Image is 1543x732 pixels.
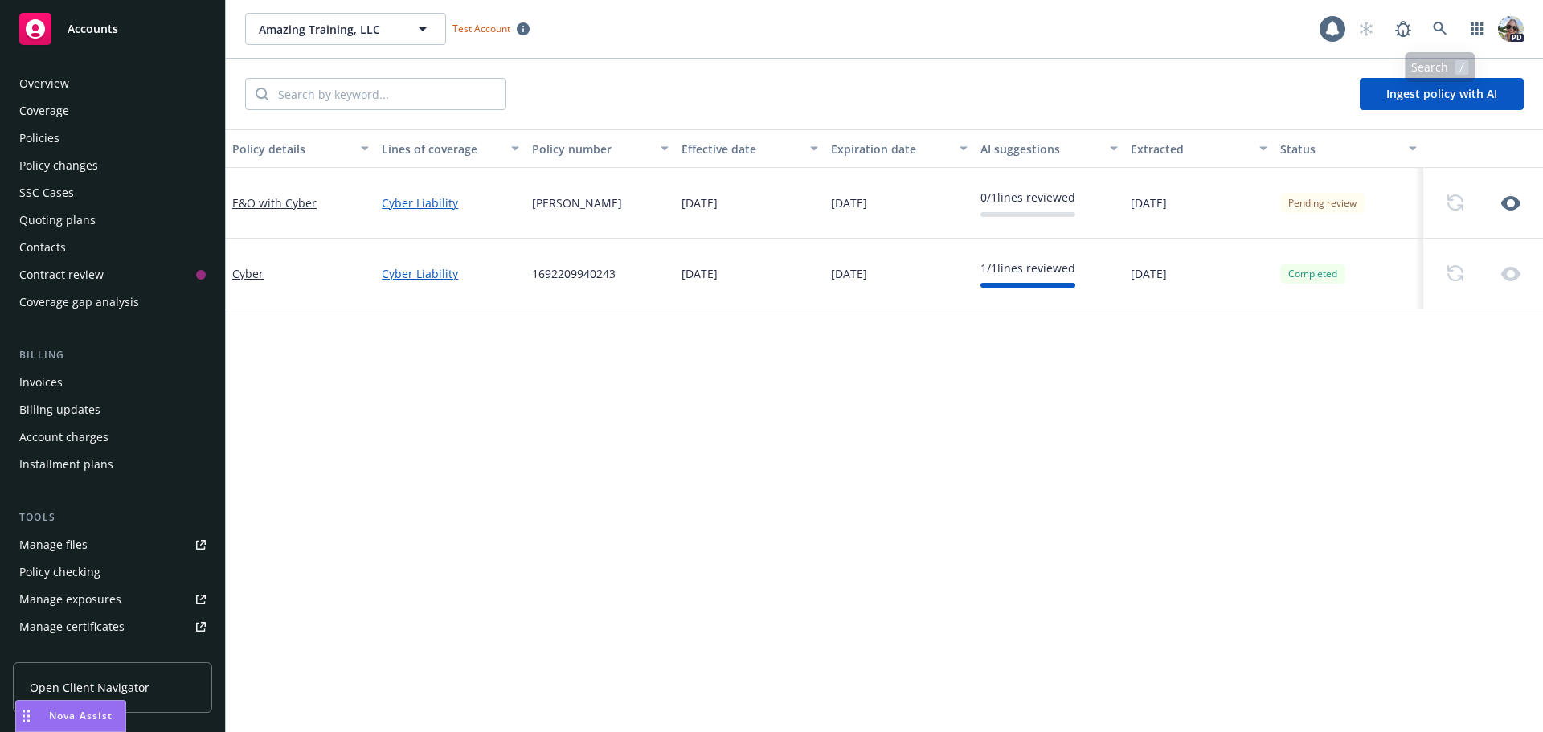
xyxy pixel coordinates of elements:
div: SSC Cases [19,180,74,206]
span: [DATE] [1131,265,1167,282]
span: Test Account [452,22,510,35]
div: Policy changes [19,153,98,178]
span: [DATE] [681,265,718,282]
div: 1 / 1 lines reviewed [980,260,1075,276]
a: Cyber Liability [382,265,518,282]
button: AI suggestions [974,129,1123,168]
a: Manage certificates [13,614,212,640]
div: Coverage [19,98,69,124]
div: Billing [13,347,212,363]
a: Policies [13,125,212,151]
div: Quoting plans [19,207,96,233]
button: Nova Assist [15,700,126,732]
a: Invoices [13,370,212,395]
a: Billing updates [13,397,212,423]
button: Status [1274,129,1423,168]
a: Coverage gap analysis [13,289,212,315]
a: Manage claims [13,641,212,667]
a: Quoting plans [13,207,212,233]
a: Accounts [13,6,212,51]
div: Manage claims [19,641,100,667]
a: Contract review [13,262,212,288]
a: Account charges [13,424,212,450]
a: Manage files [13,532,212,558]
div: Tools [13,509,212,525]
div: Policies [19,125,59,151]
a: Policy changes [13,153,212,178]
div: Policy checking [19,559,100,585]
button: Ingest policy with AI [1360,78,1524,110]
button: Expiration date [825,129,974,168]
a: E&O with Cyber [232,195,317,211]
div: Drag to move [16,701,36,731]
a: Switch app [1461,13,1493,45]
input: Search by keyword... [268,79,505,109]
span: [PERSON_NAME] [532,194,622,211]
span: Test Account [446,20,536,37]
div: Account charges [19,424,108,450]
a: Start snowing [1350,13,1382,45]
div: Contract review [19,262,104,288]
a: Coverage [13,98,212,124]
span: 1692209940243 [532,265,616,282]
div: Coverage gap analysis [19,289,139,315]
div: Manage exposures [19,587,121,612]
span: [DATE] [831,194,867,211]
a: Cyber Liability [382,194,518,211]
svg: Search [256,88,268,100]
button: Lines of coverage [375,129,525,168]
button: Policy number [526,129,675,168]
div: Policy details [232,141,351,157]
a: Report a Bug [1387,13,1419,45]
div: Status [1280,141,1399,157]
div: Invoices [19,370,63,395]
img: photo [1498,16,1524,42]
a: Policy checking [13,559,212,585]
div: Policy number [532,141,651,157]
div: Manage certificates [19,614,125,640]
div: Installment plans [19,452,113,477]
span: Amazing Training, LLC [259,21,398,38]
button: Effective date [675,129,825,168]
span: [DATE] [1131,194,1167,211]
div: Pending review [1280,193,1365,213]
div: Contacts [19,235,66,260]
div: Effective date [681,141,800,157]
button: Policy details [226,129,375,168]
span: Accounts [68,22,118,35]
div: Expiration date [831,141,950,157]
a: Search [1424,13,1456,45]
a: Cyber [232,266,264,281]
span: Nova Assist [49,709,113,722]
span: Open Client Navigator [30,679,149,696]
span: [DATE] [681,194,718,211]
a: Contacts [13,235,212,260]
a: SSC Cases [13,180,212,206]
div: AI suggestions [980,141,1099,157]
span: [DATE] [831,265,867,282]
div: Overview [19,71,69,96]
button: Amazing Training, LLC [245,13,446,45]
div: Lines of coverage [382,141,501,157]
a: Overview [13,71,212,96]
div: Billing updates [19,397,100,423]
a: Installment plans [13,452,212,477]
div: Completed [1280,264,1345,284]
div: 0 / 1 lines reviewed [980,189,1075,206]
div: Manage files [19,532,88,558]
div: Extracted [1131,141,1250,157]
a: Manage exposures [13,587,212,612]
button: Extracted [1124,129,1274,168]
